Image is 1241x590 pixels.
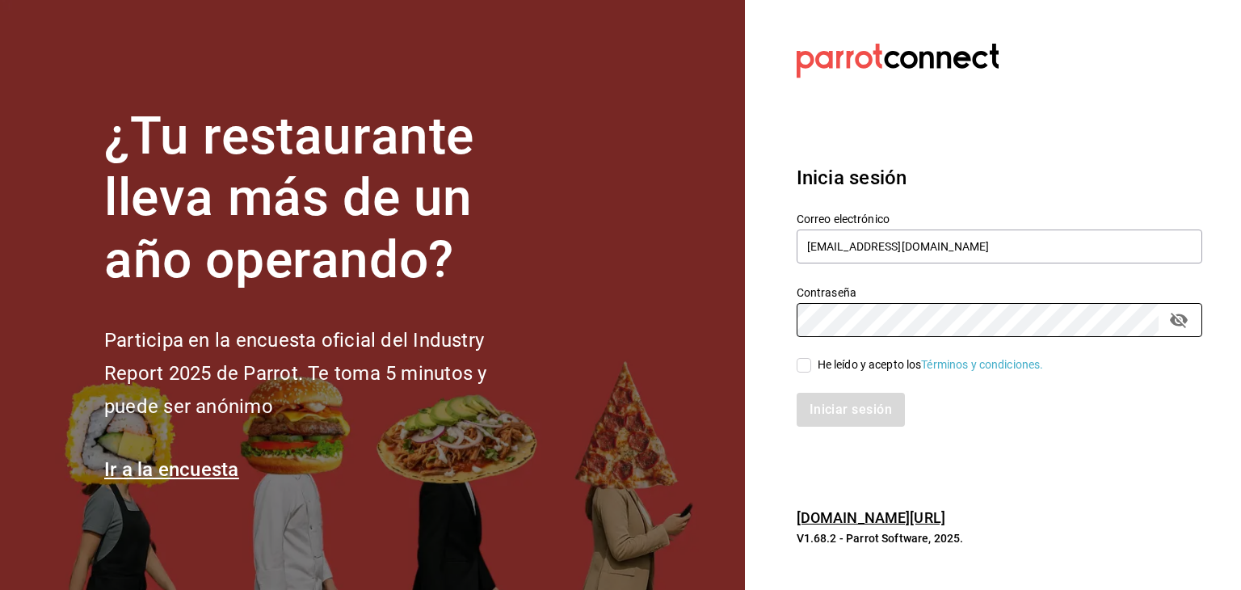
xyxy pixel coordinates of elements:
[797,213,1202,224] label: Correo electrónico
[797,163,1202,192] h3: Inicia sesión
[104,458,239,481] a: Ir a la encuesta
[921,358,1043,371] a: Términos y condiciones.
[104,324,541,423] h2: Participa en la encuesta oficial del Industry Report 2025 de Parrot. Te toma 5 minutos y puede se...
[104,106,541,292] h1: ¿Tu restaurante lleva más de un año operando?
[797,530,1202,546] p: V1.68.2 - Parrot Software, 2025.
[797,286,1202,297] label: Contraseña
[1165,306,1193,334] button: passwordField
[797,230,1202,263] input: Ingresa tu correo electrónico
[818,356,1044,373] div: He leído y acepto los
[797,509,945,526] a: [DOMAIN_NAME][URL]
